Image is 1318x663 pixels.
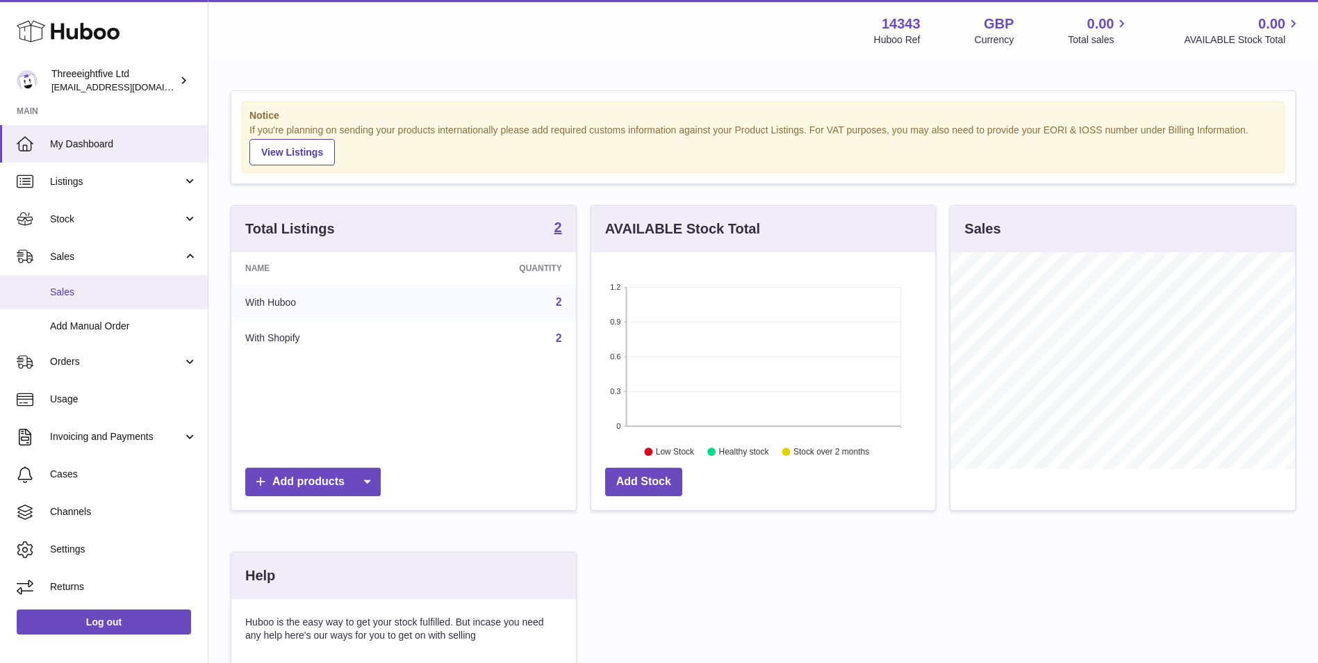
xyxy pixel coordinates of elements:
[231,284,417,320] td: With Huboo
[417,252,575,284] th: Quantity
[50,355,183,368] span: Orders
[793,447,869,457] text: Stock over 2 months
[1184,33,1301,47] span: AVAILABLE Stock Total
[50,505,197,518] span: Channels
[1068,15,1130,47] a: 0.00 Total sales
[51,81,204,92] span: [EMAIL_ADDRESS][DOMAIN_NAME]
[50,138,197,151] span: My Dashboard
[984,15,1014,33] strong: GBP
[245,566,275,585] h3: Help
[249,139,335,165] a: View Listings
[249,124,1277,165] div: If you're planning on sending your products internationally please add required customs informati...
[1068,33,1130,47] span: Total sales
[874,33,921,47] div: Huboo Ref
[610,352,620,361] text: 0.6
[245,616,562,642] p: Huboo is the easy way to get your stock fulfilled. But incase you need any help here's our ways f...
[556,332,562,344] a: 2
[50,320,197,333] span: Add Manual Order
[554,220,562,237] a: 2
[616,422,620,430] text: 0
[245,220,335,238] h3: Total Listings
[50,286,197,299] span: Sales
[718,447,769,457] text: Healthy stock
[610,283,620,291] text: 1.2
[50,393,197,406] span: Usage
[231,252,417,284] th: Name
[17,609,191,635] a: Log out
[1184,15,1301,47] a: 0.00 AVAILABLE Stock Total
[50,175,183,188] span: Listings
[50,430,183,443] span: Invoicing and Payments
[554,220,562,234] strong: 2
[50,250,183,263] span: Sales
[610,318,620,326] text: 0.9
[50,543,197,556] span: Settings
[17,70,38,91] img: internalAdmin-14343@internal.huboo.com
[656,447,695,457] text: Low Stock
[50,580,197,594] span: Returns
[1087,15,1114,33] span: 0.00
[975,33,1014,47] div: Currency
[50,468,197,481] span: Cases
[556,296,562,308] a: 2
[882,15,921,33] strong: 14343
[964,220,1000,238] h3: Sales
[231,320,417,357] td: With Shopify
[245,468,381,496] a: Add products
[605,220,760,238] h3: AVAILABLE Stock Total
[610,387,620,395] text: 0.3
[50,213,183,226] span: Stock
[51,67,176,94] div: Threeeightfive Ltd
[249,109,1277,122] strong: Notice
[605,468,682,496] a: Add Stock
[1258,15,1285,33] span: 0.00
